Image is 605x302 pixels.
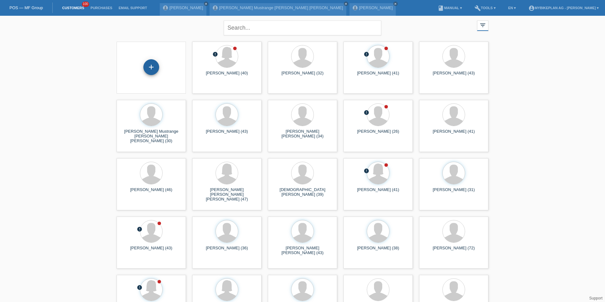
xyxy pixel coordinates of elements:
[438,5,444,11] i: book
[589,296,602,300] a: Support
[349,246,408,256] div: [PERSON_NAME] (38)
[364,168,369,175] div: unconfirmed, pending
[137,226,142,233] div: unconfirmed, pending
[359,5,393,10] a: [PERSON_NAME]
[205,2,208,5] i: close
[273,129,332,139] div: [PERSON_NAME] [PERSON_NAME] (34)
[9,5,43,10] a: POS — MF Group
[137,226,142,232] i: error
[364,110,369,116] div: unconfirmed, pending
[82,2,89,7] span: 100
[364,51,369,58] div: unconfirmed, pending
[349,71,408,81] div: [PERSON_NAME] (41)
[393,2,398,6] a: close
[212,51,218,58] div: unconfirmed, pending
[424,129,483,139] div: [PERSON_NAME] (41)
[137,285,142,291] div: unconfirmed, pending
[197,71,256,81] div: [PERSON_NAME] (40)
[525,6,602,10] a: account_circleMybikeplan AG - [PERSON_NAME] ▾
[122,187,181,197] div: [PERSON_NAME] (46)
[479,22,486,29] i: filter_list
[219,5,343,10] a: [PERSON_NAME] Mustrange [PERSON_NAME] [PERSON_NAME]
[115,6,150,10] a: Email Support
[224,20,381,35] input: Search...
[137,285,142,290] i: error
[273,71,332,81] div: [PERSON_NAME] (32)
[197,187,256,199] div: [PERSON_NAME] [PERSON_NAME] [PERSON_NAME] (47)
[273,187,332,197] div: [DEMOGRAPHIC_DATA][PERSON_NAME] (39)
[144,62,159,73] div: Add customer
[59,6,87,10] a: Customers
[122,129,181,140] div: [PERSON_NAME] Mustrange [PERSON_NAME] [PERSON_NAME] (30)
[394,2,397,5] i: close
[435,6,465,10] a: bookManual ▾
[349,187,408,197] div: [PERSON_NAME] (41)
[273,246,332,256] div: [PERSON_NAME] [PERSON_NAME] (43)
[475,5,481,11] i: build
[344,2,348,6] a: close
[212,51,218,57] i: error
[505,6,519,10] a: EN ▾
[122,246,181,256] div: [PERSON_NAME] (43)
[424,71,483,81] div: [PERSON_NAME] (43)
[87,6,115,10] a: Purchases
[204,2,208,6] a: close
[364,168,369,174] i: error
[528,5,535,11] i: account_circle
[471,6,499,10] a: buildTools ▾
[364,110,369,115] i: error
[170,5,203,10] a: [PERSON_NAME]
[424,187,483,197] div: [PERSON_NAME] (31)
[344,2,348,5] i: close
[424,246,483,256] div: [PERSON_NAME] (72)
[197,246,256,256] div: [PERSON_NAME] (36)
[197,129,256,139] div: [PERSON_NAME] (43)
[364,51,369,57] i: error
[349,129,408,139] div: [PERSON_NAME] (26)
